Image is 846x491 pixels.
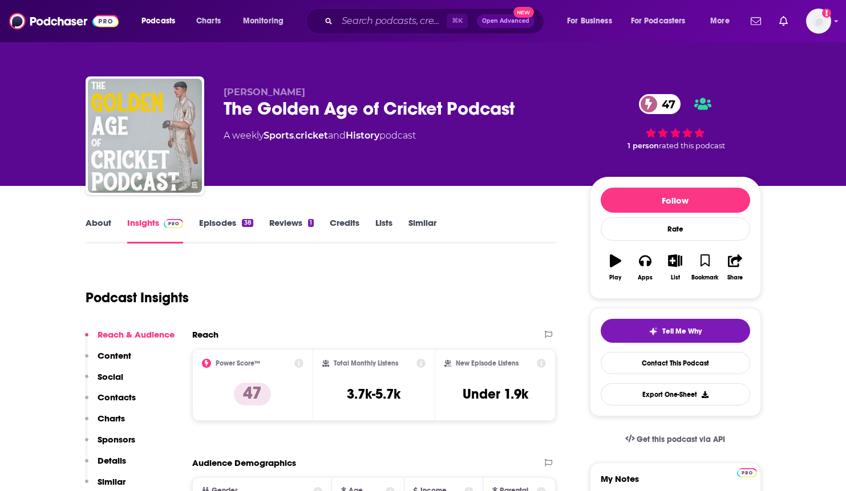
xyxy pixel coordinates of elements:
a: History [346,130,379,141]
img: Podchaser Pro [737,468,757,477]
div: Apps [638,274,653,281]
button: tell me why sparkleTell Me Why [601,319,750,343]
button: Follow [601,188,750,213]
button: Show profile menu [806,9,831,34]
a: InsightsPodchaser Pro [127,217,184,244]
a: Episodes38 [199,217,253,244]
button: Apps [630,247,660,288]
span: , [294,130,296,141]
a: Show notifications dropdown [775,11,792,31]
img: tell me why sparkle [649,327,658,336]
div: A weekly podcast [224,129,416,143]
p: Content [98,350,131,361]
button: Charts [85,413,125,434]
button: Reach & Audience [85,329,175,350]
img: Podchaser - Follow, Share and Rate Podcasts [9,10,119,32]
button: Export One-Sheet [601,383,750,405]
span: ⌘ K [447,14,468,29]
button: open menu [624,12,702,30]
a: Reviews1 [269,217,314,244]
span: Monitoring [243,13,284,29]
a: Contact This Podcast [601,352,750,374]
div: List [671,274,680,281]
svg: Add a profile image [822,9,831,18]
span: Tell Me Why [662,327,702,336]
span: [PERSON_NAME] [224,87,305,98]
button: Details [85,455,126,476]
button: Content [85,350,131,371]
p: Contacts [98,392,136,403]
span: Open Advanced [482,18,529,24]
span: Charts [196,13,221,29]
h2: Power Score™ [216,359,260,367]
span: New [513,7,534,18]
div: Search podcasts, credits, & more... [317,8,555,34]
button: open menu [559,12,626,30]
span: More [710,13,730,29]
p: Similar [98,476,126,487]
h3: Under 1.9k [463,386,528,403]
button: Sponsors [85,434,135,455]
p: 47 [234,383,271,405]
a: cricket [296,130,328,141]
img: The Golden Age of Cricket Podcast [88,79,202,193]
p: Reach & Audience [98,329,175,340]
h2: New Episode Listens [456,359,519,367]
span: rated this podcast [659,141,725,150]
p: Charts [98,413,125,424]
span: For Podcasters [631,13,686,29]
div: 38 [242,219,253,227]
a: 47 [639,94,681,114]
button: Social [85,371,123,392]
button: open menu [235,12,298,30]
span: Get this podcast via API [637,435,725,444]
div: Bookmark [691,274,718,281]
a: Credits [330,217,359,244]
div: 1 [308,219,314,227]
h2: Total Monthly Listens [334,359,398,367]
button: List [660,247,690,288]
a: Show notifications dropdown [746,11,766,31]
button: Bookmark [690,247,720,288]
button: Open AdvancedNew [477,14,535,28]
p: Social [98,371,123,382]
p: Details [98,455,126,466]
h3: 3.7k-5.7k [347,386,400,403]
h2: Audience Demographics [192,457,296,468]
button: open menu [133,12,190,30]
a: About [86,217,111,244]
button: Share [720,247,750,288]
button: Play [601,247,630,288]
a: Get this podcast via API [616,425,735,453]
a: Sports [264,130,294,141]
div: 47 1 personrated this podcast [590,87,761,157]
img: User Profile [806,9,831,34]
a: Pro website [737,466,757,477]
p: Sponsors [98,434,135,445]
a: Similar [408,217,436,244]
span: Podcasts [141,13,175,29]
a: Lists [375,217,392,244]
button: Contacts [85,392,136,413]
div: Rate [601,217,750,241]
span: 47 [650,94,681,114]
h2: Reach [192,329,218,340]
a: Charts [189,12,228,30]
div: Share [727,274,743,281]
h1: Podcast Insights [86,289,189,306]
div: Play [609,274,621,281]
button: open menu [702,12,744,30]
span: For Business [567,13,612,29]
span: Logged in as hmill [806,9,831,34]
input: Search podcasts, credits, & more... [337,12,447,30]
span: and [328,130,346,141]
span: 1 person [628,141,659,150]
img: Podchaser Pro [164,219,184,228]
